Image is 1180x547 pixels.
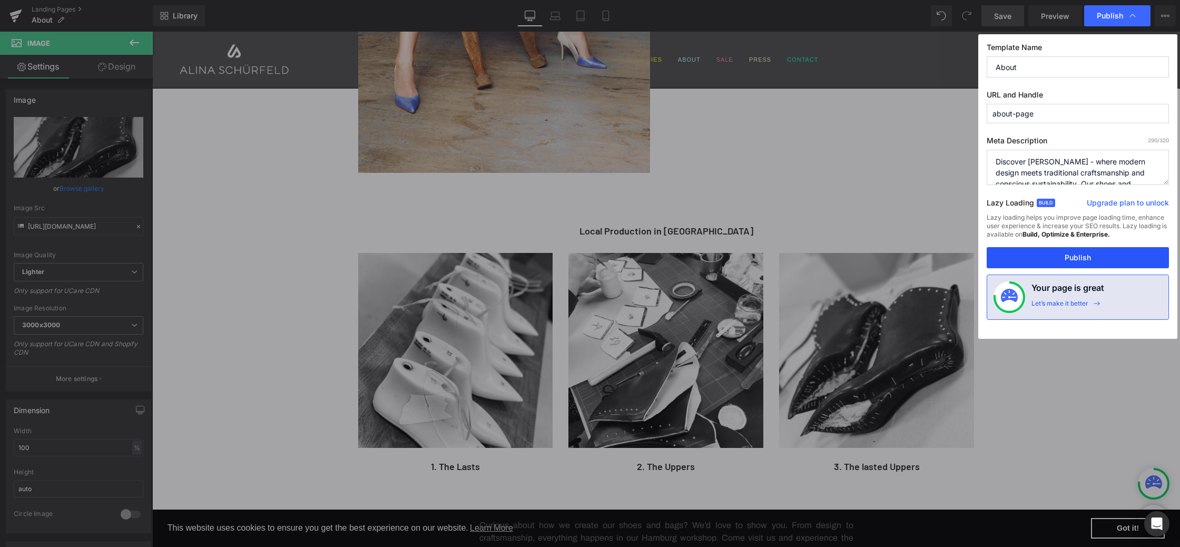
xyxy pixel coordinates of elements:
[987,213,1169,247] div: Lazy loading helps you improve page loading time, enhance user experience & increase your SEO res...
[987,136,1169,150] label: Meta Description
[327,487,701,525] p: Curious about how we create our shoes and bags? We’d love to show you. From design to craftsmansh...
[1148,137,1157,143] span: 290
[416,429,611,441] p: 2. The Uppers
[1144,511,1169,536] div: Open Intercom Messenger
[627,429,822,441] p: 3. The lasted Uppers
[1097,11,1123,21] span: Publish
[1087,198,1169,212] a: Upgrade plan to unlock
[987,43,1169,56] label: Template Name
[1001,289,1018,306] img: onboarding-status.svg
[1148,137,1169,143] span: /320
[471,514,692,523] strong: Book an appointment [DATE] and be part of the journey!
[1031,299,1088,313] div: Let’s make it better
[987,150,1169,185] textarea: Discover [PERSON_NAME] - where modern design meets traditional craftsmanship and conscious sustai...
[987,196,1034,213] label: Lazy Loading
[987,247,1169,268] button: Publish
[987,90,1169,104] label: URL and Handle
[1031,281,1104,299] h4: Your page is great
[206,429,401,441] p: 1. The Lasts
[1022,230,1110,238] strong: Build, Optimize & Enterprise.
[1037,199,1055,207] span: Build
